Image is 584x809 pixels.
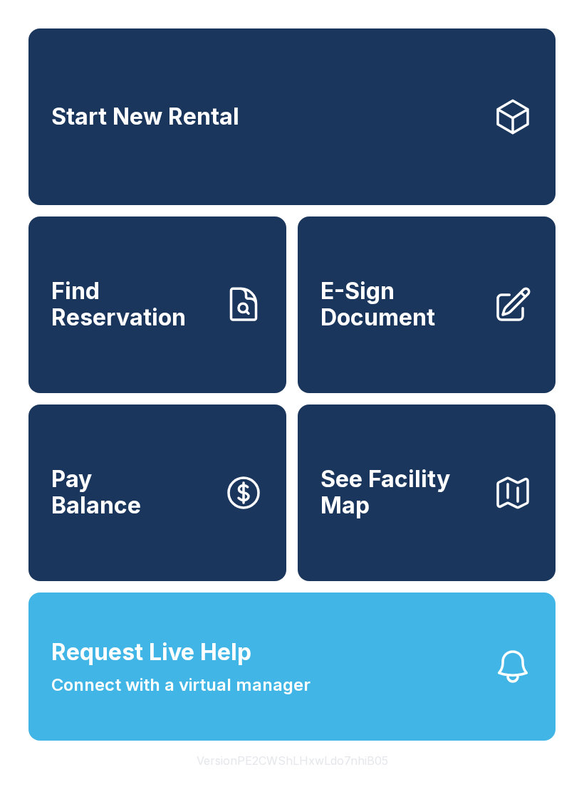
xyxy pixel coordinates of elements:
span: Find Reservation [51,278,212,330]
button: Request Live HelpConnect with a virtual manager [28,593,556,741]
span: E-Sign Document [320,278,481,330]
button: VersionPE2CWShLHxwLdo7nhiB05 [185,741,400,781]
span: Request Live Help [51,635,251,669]
span: Connect with a virtual manager [51,672,311,698]
a: Start New Rental [28,28,556,205]
a: E-Sign Document [298,216,556,393]
a: Find Reservation [28,216,286,393]
a: PayBalance [28,404,286,581]
button: See Facility Map [298,404,556,581]
span: See Facility Map [320,466,481,518]
span: Start New Rental [51,104,239,130]
span: Pay Balance [51,466,141,518]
